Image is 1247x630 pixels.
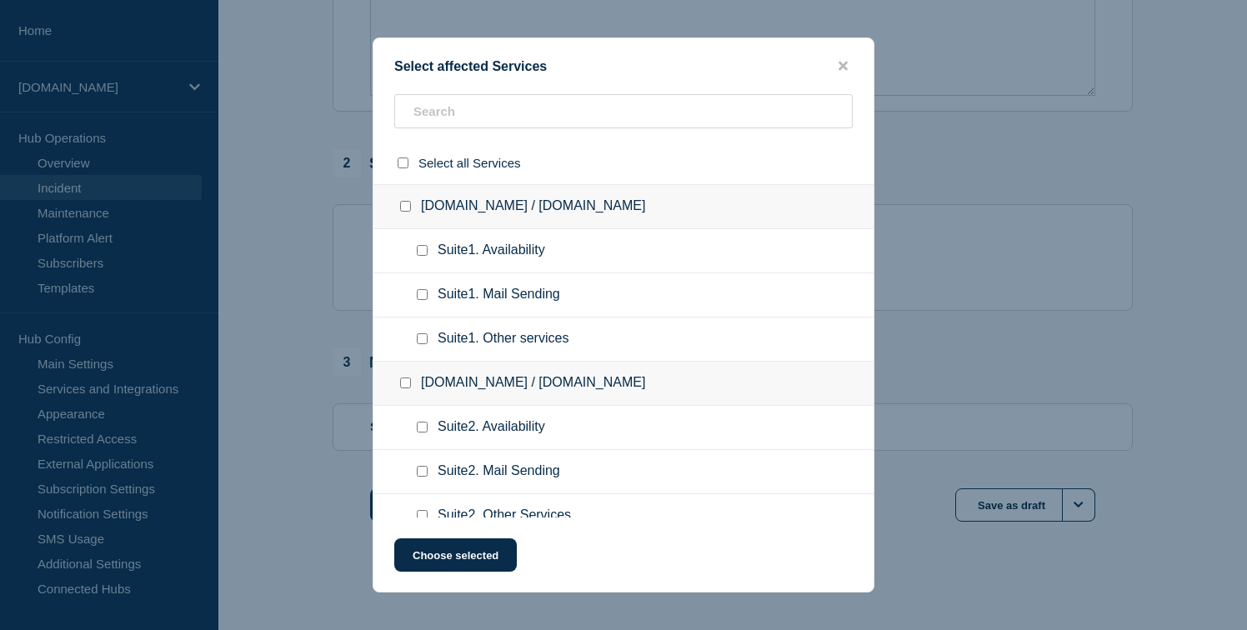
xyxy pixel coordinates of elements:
input: Search [394,94,853,128]
span: Suite1. Mail Sending [438,287,560,303]
div: [DOMAIN_NAME] / [DOMAIN_NAME] [373,362,874,406]
input: Suite1. Other services checkbox [417,333,428,344]
span: Suite1. Other services [438,331,568,347]
span: Suite2. Mail Sending [438,463,560,480]
div: [DOMAIN_NAME] / [DOMAIN_NAME] [373,184,874,229]
input: select all checkbox [398,157,408,168]
input: Suite1. Availability checkbox [417,245,428,256]
input: Suite2. Availability checkbox [417,422,428,432]
span: Suite2. Availability [438,419,545,436]
span: Select all Services [418,156,521,170]
button: Choose selected [394,538,517,572]
input: suite1.emarsys.net / www.emarsys.net checkbox [400,201,411,212]
input: Suite2. Other Services checkbox [417,510,428,521]
input: suite2.emarsys.net / www1.emarsys.net checkbox [400,377,411,388]
input: Suite2. Mail Sending checkbox [417,466,428,477]
input: Suite1. Mail Sending checkbox [417,289,428,300]
div: Select affected Services [373,58,874,74]
span: Suite1. Availability [438,242,545,259]
button: close button [834,58,853,74]
span: Suite2. Other Services [438,507,571,524]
